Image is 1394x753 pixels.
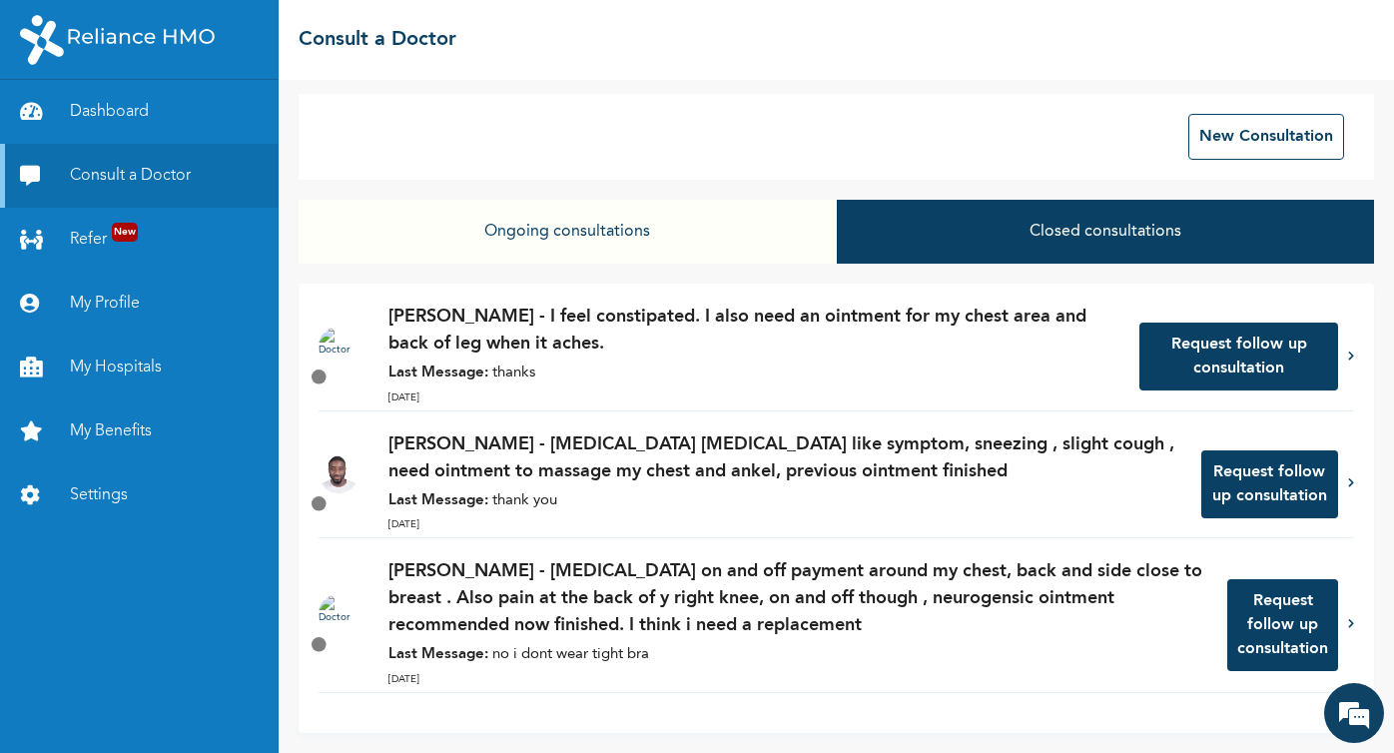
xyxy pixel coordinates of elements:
[388,517,1181,532] p: [DATE]
[116,283,276,484] span: We're online!
[388,647,488,662] strong: Last Message:
[112,223,138,242] span: New
[1201,450,1338,518] button: Request follow up consultation
[319,594,358,634] img: Doctor
[388,366,488,380] strong: Last Message:
[10,712,196,726] span: Conversation
[1139,323,1338,390] button: Request follow up consultation
[388,644,1207,667] p: no i dont wear tight bra
[319,327,358,367] img: Doctor
[299,25,456,55] h2: Consult a Doctor
[196,677,381,739] div: FAQs
[328,10,375,58] div: Minimize live chat window
[388,672,1207,687] p: [DATE]
[1227,579,1338,671] button: Request follow up consultation
[388,490,1181,513] p: thank you
[388,431,1181,485] p: [PERSON_NAME] - [MEDICAL_DATA] [MEDICAL_DATA] like symptom, sneezing , slight cough , need ointme...
[388,304,1119,358] p: [PERSON_NAME] - I feel constipated. I also need an ointment for my chest area and back of leg whe...
[388,390,1119,405] p: [DATE]
[37,100,81,150] img: d_794563401_company_1708531726252_794563401
[319,453,358,493] img: Doctor
[837,200,1374,264] button: Closed consultations
[388,493,488,508] strong: Last Message:
[104,112,336,138] div: Chat with us now
[20,15,215,65] img: RelianceHMO's Logo
[299,200,836,264] button: Ongoing consultations
[10,607,380,677] textarea: Type your message and hit 'Enter'
[388,558,1207,639] p: [PERSON_NAME] - [MEDICAL_DATA] on and off payment around my chest, back and side close to breast ...
[1188,114,1344,160] button: New Consultation
[388,363,1119,385] p: thanks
